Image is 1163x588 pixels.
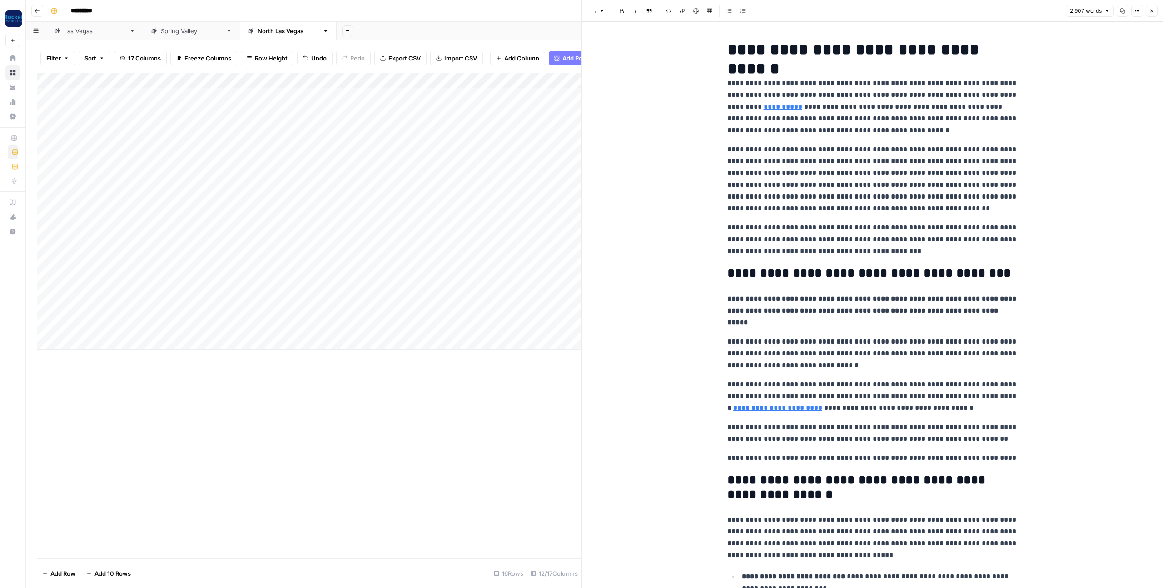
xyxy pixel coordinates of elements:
button: Export CSV [374,51,427,65]
div: 16 Rows [490,566,527,581]
button: Workspace: Rocket Pilots [5,7,20,30]
span: 17 Columns [128,54,161,63]
button: What's new? [5,210,20,224]
a: Settings [5,109,20,124]
a: Browse [5,65,20,80]
a: Home [5,51,20,65]
span: Export CSV [388,54,421,63]
div: [GEOGRAPHIC_DATA] [258,26,319,35]
a: Your Data [5,80,20,95]
button: Filter [40,51,75,65]
button: Import CSV [430,51,483,65]
span: Sort [84,54,96,63]
a: [GEOGRAPHIC_DATA] [143,22,240,40]
button: Freeze Columns [170,51,237,65]
button: Add Row [37,566,81,581]
button: Add Power Agent [549,51,617,65]
button: 2,907 words [1066,5,1114,17]
img: Rocket Pilots Logo [5,10,22,27]
button: Row Height [241,51,293,65]
button: Help + Support [5,224,20,239]
a: Usage [5,95,20,109]
span: Add Row [50,569,75,578]
span: Row Height [255,54,288,63]
span: Import CSV [444,54,477,63]
button: Undo [297,51,333,65]
span: Add Power Agent [562,54,612,63]
a: [GEOGRAPHIC_DATA] [46,22,143,40]
button: Add 10 Rows [81,566,136,581]
span: Filter [46,54,61,63]
span: Redo [350,54,365,63]
button: Sort [79,51,110,65]
a: [GEOGRAPHIC_DATA] [240,22,337,40]
button: Add Column [490,51,545,65]
span: Add 10 Rows [94,569,131,578]
button: Redo [336,51,371,65]
span: Freeze Columns [184,54,231,63]
a: AirOps Academy [5,195,20,210]
div: 12/17 Columns [527,566,581,581]
div: What's new? [6,210,20,224]
span: Add Column [504,54,539,63]
div: [GEOGRAPHIC_DATA] [64,26,125,35]
span: Undo [311,54,327,63]
span: 2,907 words [1070,7,1102,15]
div: [GEOGRAPHIC_DATA] [161,26,222,35]
button: 17 Columns [114,51,167,65]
